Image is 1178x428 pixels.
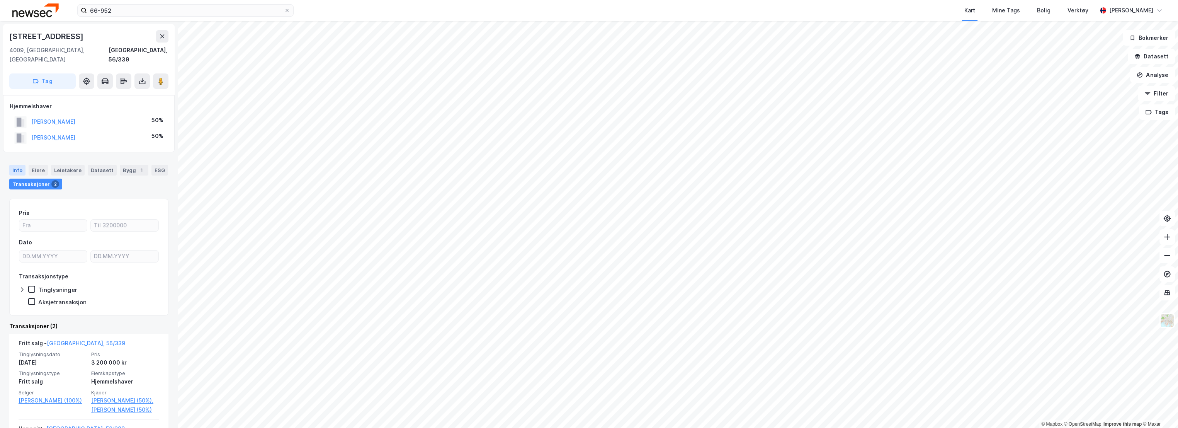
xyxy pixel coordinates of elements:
[151,165,168,176] div: ESG
[47,340,125,346] a: [GEOGRAPHIC_DATA], 56/339
[91,396,159,405] a: [PERSON_NAME] (50%),
[964,6,975,15] div: Kart
[19,208,29,218] div: Pris
[1103,421,1142,427] a: Improve this map
[9,179,62,189] div: Transaksjoner
[19,238,32,247] div: Dato
[19,220,87,231] input: Fra
[91,251,158,262] input: DD.MM.YYYY
[1068,6,1088,15] div: Verktøy
[51,180,59,188] div: 2
[91,370,159,377] span: Eierskapstype
[38,298,87,306] div: Aksjetransaksjon
[109,46,168,64] div: [GEOGRAPHIC_DATA], 56/339
[91,351,159,358] span: Pris
[1139,391,1178,428] iframe: Chat Widget
[992,6,1020,15] div: Mine Tags
[88,165,117,176] div: Datasett
[19,251,87,262] input: DD.MM.YYYY
[91,405,159,414] a: [PERSON_NAME] (50%)
[19,389,87,396] span: Selger
[9,46,109,64] div: 4009, [GEOGRAPHIC_DATA], [GEOGRAPHIC_DATA]
[120,165,148,176] div: Bygg
[1128,49,1175,64] button: Datasett
[12,3,59,17] img: newsec-logo.f6e21ccffca1b3a03d2d.png
[9,165,25,176] div: Info
[1138,86,1175,101] button: Filter
[51,165,85,176] div: Leietakere
[91,377,159,386] div: Hjemmelshaver
[1064,421,1102,427] a: OpenStreetMap
[10,102,168,111] div: Hjemmelshaver
[9,322,168,331] div: Transaksjoner (2)
[91,220,158,231] input: Til 3200000
[138,166,145,174] div: 1
[1109,6,1153,15] div: [PERSON_NAME]
[1139,104,1175,120] button: Tags
[1139,391,1178,428] div: Kontrollprogram for chat
[1037,6,1051,15] div: Bolig
[1130,67,1175,83] button: Analyse
[1041,421,1062,427] a: Mapbox
[9,73,76,89] button: Tag
[91,389,159,396] span: Kjøper
[9,30,85,43] div: [STREET_ADDRESS]
[38,286,77,293] div: Tinglysninger
[29,165,48,176] div: Eiere
[19,272,68,281] div: Transaksjonstype
[151,131,163,141] div: 50%
[19,339,125,351] div: Fritt salg -
[19,351,87,358] span: Tinglysningsdato
[19,377,87,386] div: Fritt salg
[91,358,159,367] div: 3 200 000 kr
[1160,313,1175,328] img: Z
[19,370,87,377] span: Tinglysningstype
[87,5,284,16] input: Søk på adresse, matrikkel, gårdeiere, leietakere eller personer
[1123,30,1175,46] button: Bokmerker
[151,116,163,125] div: 50%
[19,358,87,367] div: [DATE]
[19,396,87,405] a: [PERSON_NAME] (100%)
